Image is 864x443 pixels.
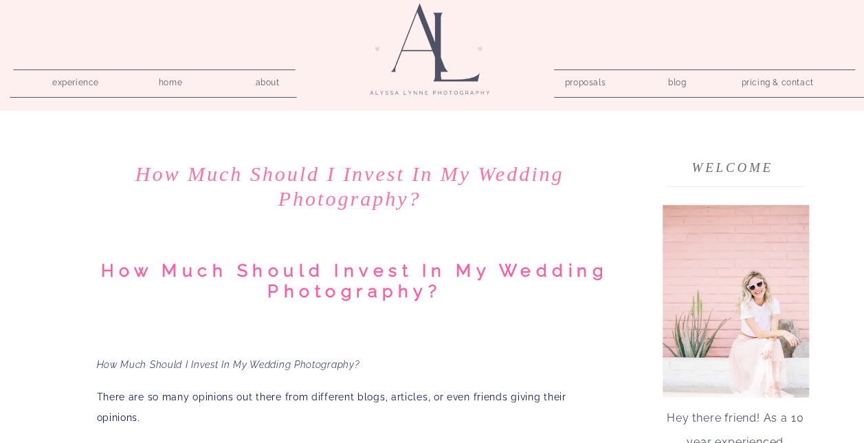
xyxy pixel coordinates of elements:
h3: welcome [689,156,776,171]
a: about [248,74,287,87]
a: experience [43,74,109,87]
span: There are so many opinions out there from different blogs, articles, or even friends giving their... [97,391,566,424]
em: How Much Should I Invest In My Wedding Photography? [97,359,359,370]
a: blog [658,74,697,87]
a: pricing & contact [736,74,819,93]
h1: How Much Should I Invest In My Wedding Photography? [92,162,608,211]
a: proposals [565,74,604,87]
a: home [151,74,190,87]
span: How Much Should Invest In My Wedding Photography? [101,260,608,301]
